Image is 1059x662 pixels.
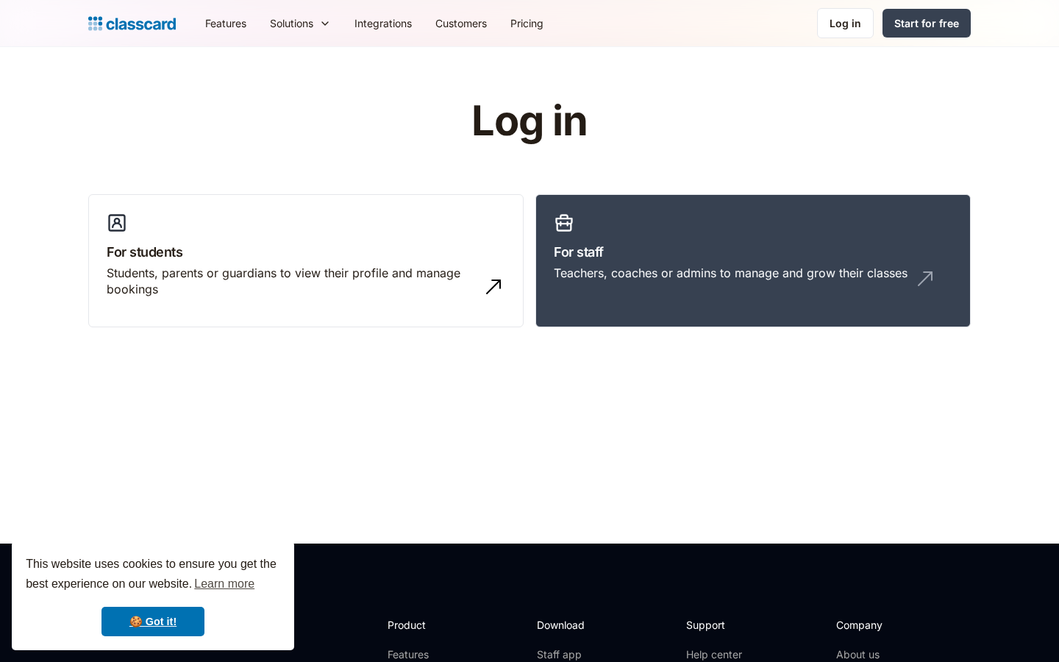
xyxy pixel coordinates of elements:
div: Solutions [270,15,313,31]
a: Features [193,7,258,40]
a: Features [388,647,466,662]
div: Start for free [894,15,959,31]
a: Log in [817,8,874,38]
a: Start for free [883,9,971,38]
div: Solutions [258,7,343,40]
h1: Log in [296,99,763,144]
h3: For students [107,242,505,262]
div: Students, parents or guardians to view their profile and manage bookings [107,265,476,298]
h2: Product [388,617,466,633]
a: Staff app [537,647,597,662]
a: Customers [424,7,499,40]
h2: Download [537,617,597,633]
div: cookieconsent [12,541,294,650]
a: Help center [686,647,746,662]
a: home [88,13,176,34]
h2: Company [836,617,934,633]
span: This website uses cookies to ensure you get the best experience on our website. [26,555,280,595]
div: Log in [830,15,861,31]
a: For studentsStudents, parents or guardians to view their profile and manage bookings [88,194,524,328]
div: Teachers, coaches or admins to manage and grow their classes [554,265,908,281]
a: For staffTeachers, coaches or admins to manage and grow their classes [535,194,971,328]
a: Pricing [499,7,555,40]
a: dismiss cookie message [101,607,204,636]
a: learn more about cookies [192,573,257,595]
h3: For staff [554,242,952,262]
a: About us [836,647,934,662]
h2: Support [686,617,746,633]
a: Integrations [343,7,424,40]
